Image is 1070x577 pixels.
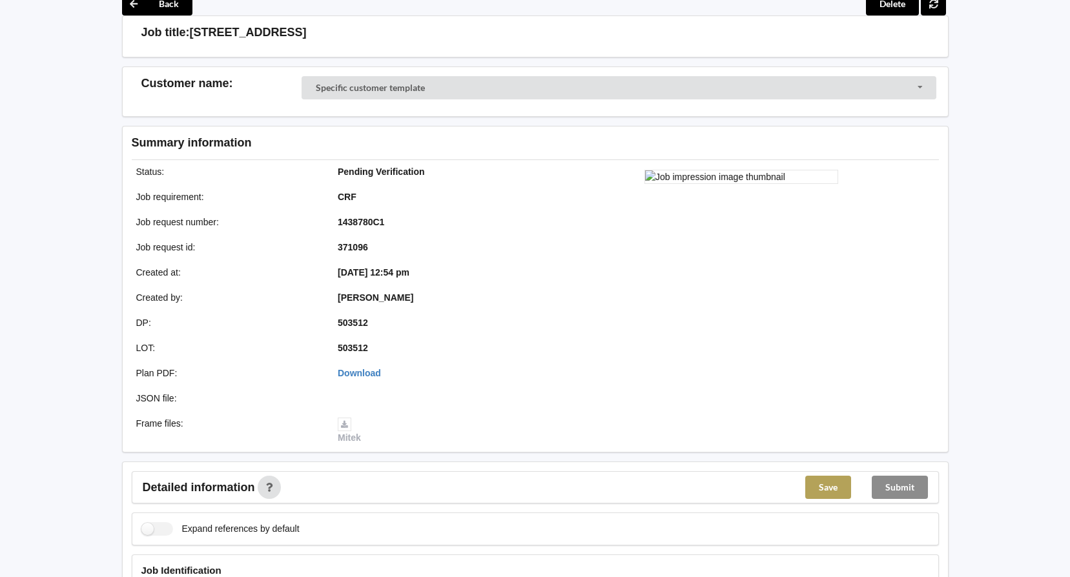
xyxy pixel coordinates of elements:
b: 503512 [338,343,368,353]
div: Plan PDF : [127,367,329,380]
span: Detailed information [143,481,255,493]
div: JSON file : [127,392,329,405]
div: LOT : [127,341,329,354]
h3: Customer name : [141,76,302,91]
b: 371096 [338,242,368,252]
div: Status : [127,165,329,178]
div: DP : [127,316,329,329]
div: Job request id : [127,241,329,254]
a: Download [338,368,381,378]
div: Customer Selector [302,76,936,99]
div: Job requirement : [127,190,329,203]
div: Specific customer template [316,83,425,92]
h3: [STREET_ADDRESS] [190,25,307,40]
div: Created by : [127,291,329,304]
b: 503512 [338,318,368,328]
img: Job impression image thumbnail [644,170,838,184]
div: Created at : [127,266,329,279]
b: Pending Verification [338,167,425,177]
a: Mitek [338,418,361,443]
div: Frame files : [127,417,329,444]
label: Expand references by default [141,522,300,536]
b: CRF [338,192,356,202]
b: [DATE] 12:54 pm [338,267,409,278]
h3: Job title: [141,25,190,40]
h3: Summary information [132,136,733,150]
b: 1438780C1 [338,217,384,227]
button: Save [805,476,851,499]
b: [PERSON_NAME] [338,292,413,303]
div: Job request number : [127,216,329,228]
h4: Job Identification [141,564,929,576]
